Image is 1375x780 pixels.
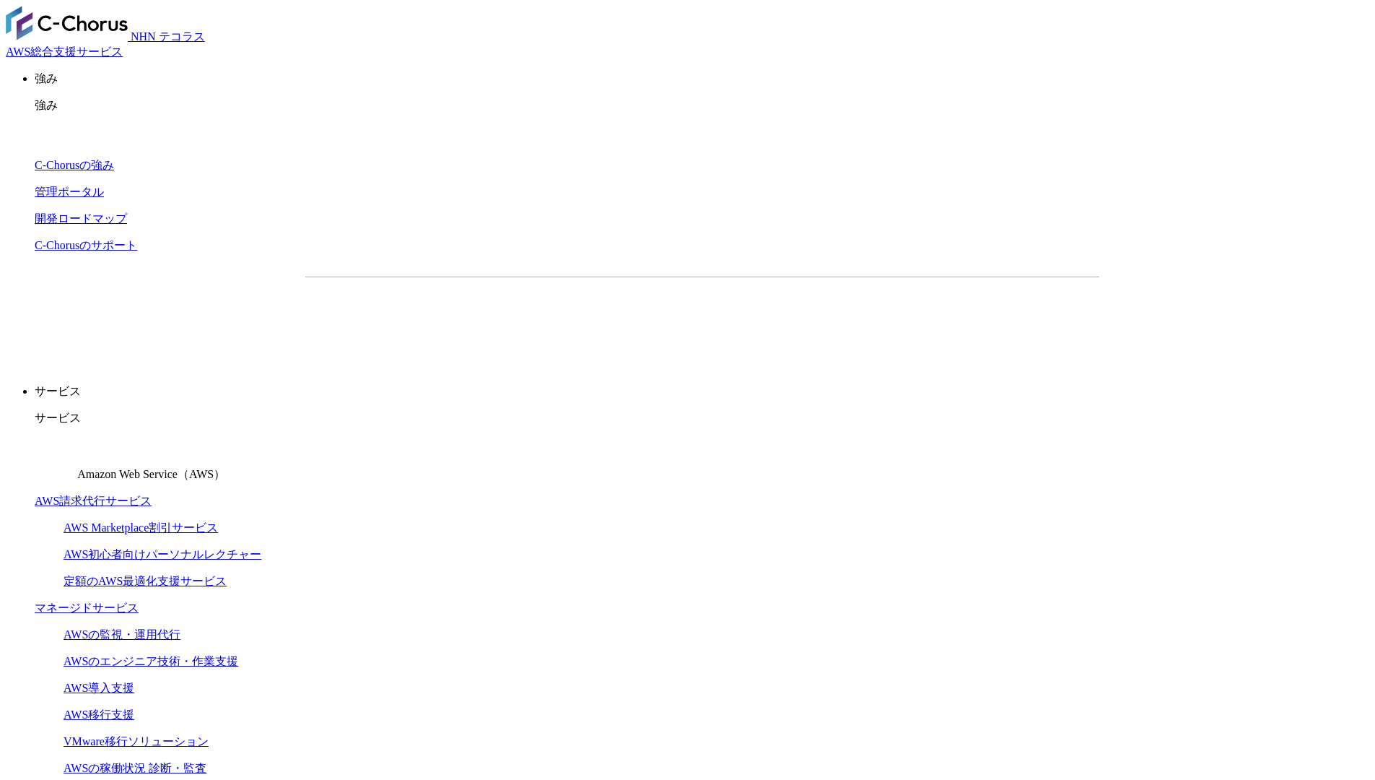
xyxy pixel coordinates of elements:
[64,655,238,667] a: AWSのエンジニア技術・作業支援
[463,300,695,337] a: 資料を請求する
[35,602,139,614] a: マネージドサービス
[35,438,75,478] img: Amazon Web Service（AWS）
[64,682,134,694] a: AWS導入支援
[64,575,227,587] a: 定額のAWS最適化支援サービス
[64,628,180,641] a: AWSの監視・運用代行
[35,384,1369,399] p: サービス
[6,30,205,58] a: AWS総合支援サービス C-Chorus NHN テコラスAWS総合支援サービス
[64,735,209,747] a: VMware移行ソリューション
[64,548,261,560] a: AWS初心者向けパーソナルレクチャー
[35,98,1369,113] p: 強み
[6,6,128,40] img: AWS総合支援サービス C-Chorus
[35,186,104,198] a: 管理ポータル
[35,239,137,251] a: C-Chorusのサポート
[918,316,930,321] img: 矢印
[710,300,942,337] a: まずは相談する
[64,521,218,534] a: AWS Marketplace割引サービス
[35,495,152,507] a: AWS請求代行サービス
[671,316,683,321] img: 矢印
[77,468,225,480] span: Amazon Web Service（AWS）
[64,708,134,721] a: AWS移行支援
[35,159,114,171] a: C-Chorusの強み
[35,212,127,225] a: 開発ロードマップ
[35,411,1369,426] p: サービス
[35,71,1369,87] p: 強み
[64,762,206,774] a: AWSの稼働状況 診断・監査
